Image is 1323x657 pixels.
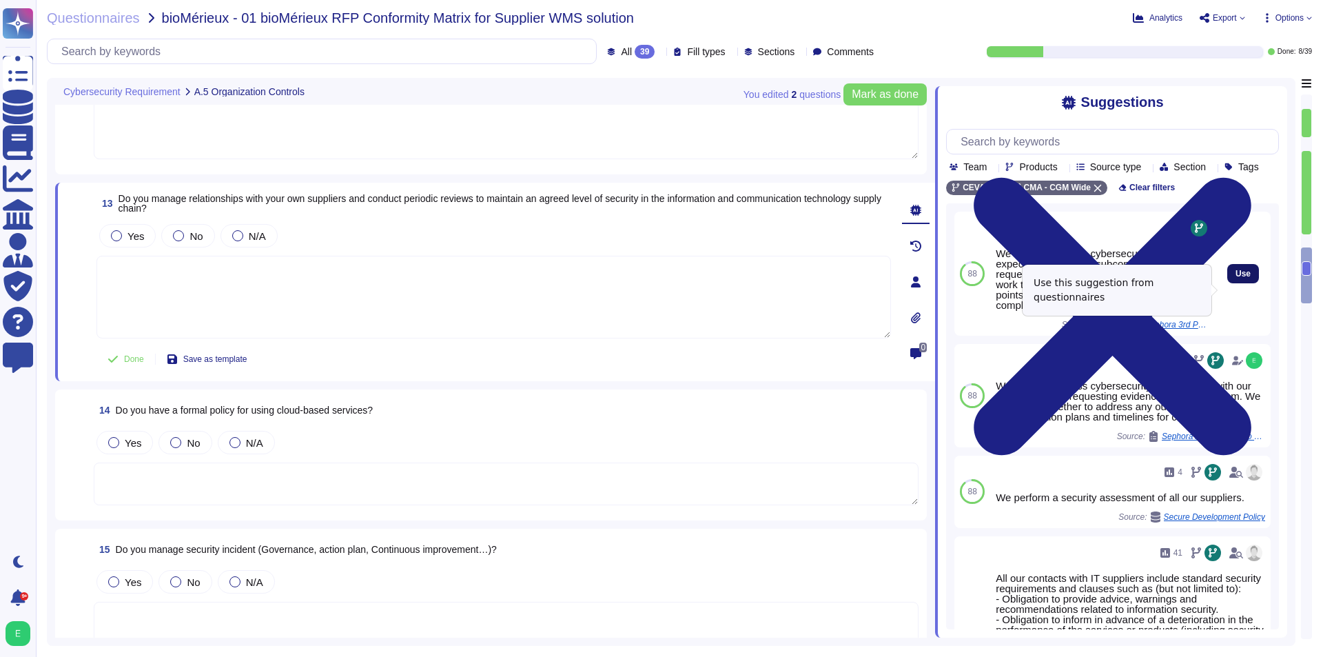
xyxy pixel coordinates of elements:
button: Save as template [156,345,258,373]
input: Search by keywords [954,130,1278,154]
span: 41 [1173,549,1182,557]
div: Use this suggestion from questionnaires [1023,265,1211,316]
span: Do you have a formal policy for using cloud-based services? [116,405,373,416]
span: Save as template [183,355,247,363]
button: Done [96,345,155,373]
span: Comments [827,47,874,57]
img: user [1246,352,1262,369]
span: Export [1213,14,1237,22]
span: Options [1275,14,1304,22]
input: Search by keywords [54,39,596,63]
span: Cybersecurity Requirement [63,87,181,97]
img: user [6,621,30,646]
span: Do you manage security incident (Governance, action plan, Continuous improvement…)? [116,544,497,555]
span: Fill types [687,47,725,57]
b: 2 [791,90,797,99]
span: No [187,576,200,588]
span: 88 [967,392,976,400]
span: N/A [249,230,266,242]
img: user [1246,464,1262,481]
span: No [187,437,200,449]
span: N/A [246,437,263,449]
span: N/A [246,576,263,588]
div: 9+ [20,592,28,600]
textarea: Must be answered by the IT application owner [94,78,919,159]
span: 14 [94,405,110,415]
span: A.5 Organization Controls [194,87,305,97]
span: 15 [94,545,110,554]
span: Sections [758,47,795,57]
img: user [1246,545,1262,561]
span: 88 [967,270,976,278]
span: bioMérieux - 01 bioMérieux RFP Conformity Matrix for Supplier WMS solution [162,11,634,25]
button: Mark as done [843,83,927,105]
span: 88 [967,487,976,496]
span: No [189,230,203,242]
span: 8 / 39 [1299,48,1312,55]
button: user [3,618,40,649]
span: Done: [1278,48,1296,55]
span: Yes [125,576,141,588]
button: Use [1227,264,1259,283]
span: 0 [919,343,927,352]
span: Questionnaires [47,11,140,25]
span: Mark as done [852,89,919,100]
span: Yes [127,230,144,242]
span: Yes [125,437,141,449]
span: Done [124,355,144,363]
span: You edited question s [743,90,841,99]
div: 39 [635,45,655,59]
button: Analytics [1133,12,1182,23]
span: All [621,47,632,57]
span: Analytics [1149,14,1182,22]
span: Do you manage relationships with your own suppliers and conduct periodic reviews to maintain an a... [119,193,881,214]
span: 13 [96,199,113,208]
span: Use [1235,270,1251,278]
